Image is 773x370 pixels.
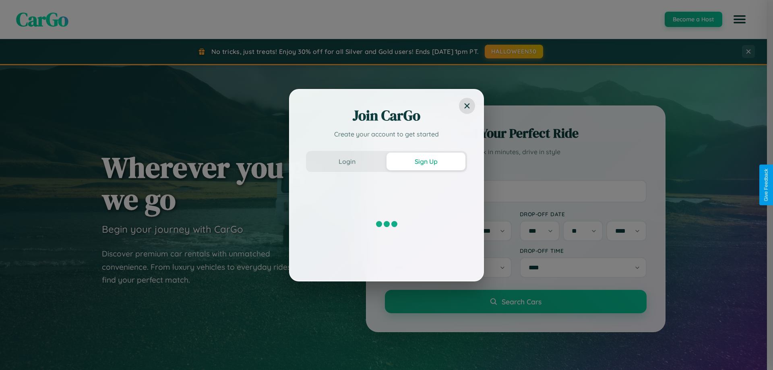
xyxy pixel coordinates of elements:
p: Create your account to get started [306,129,467,139]
button: Login [308,153,386,170]
div: Give Feedback [763,169,769,201]
h2: Join CarGo [306,106,467,125]
iframe: Intercom live chat [8,343,27,362]
button: Sign Up [386,153,465,170]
